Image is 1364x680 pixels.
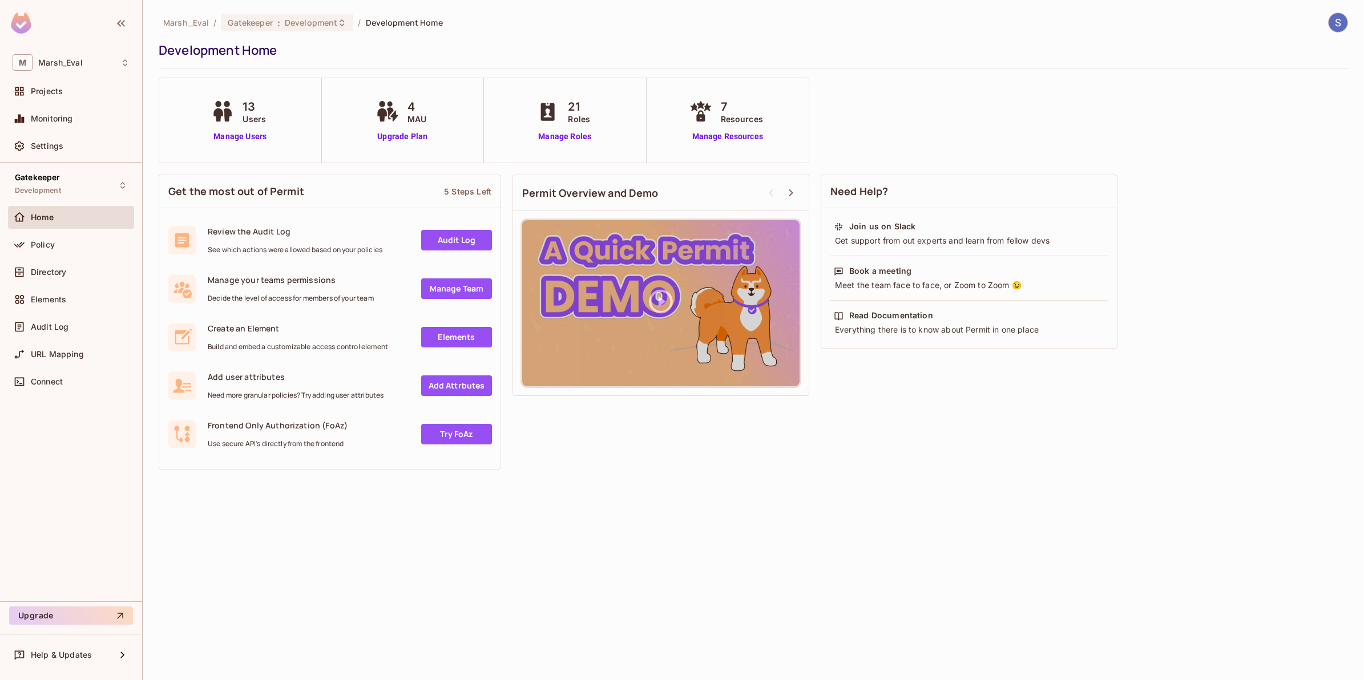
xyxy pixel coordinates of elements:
[366,17,443,28] span: Development Home
[208,391,384,400] span: Need more granular policies? Try adding user attributes
[834,324,1104,335] div: Everything there is to know about Permit in one place
[208,274,374,285] span: Manage your teams permissions
[15,186,61,195] span: Development
[834,235,1104,246] div: Get support from out experts and learn from fellow devs
[208,245,382,254] span: See which actions were allowed based on your policies
[208,226,382,237] span: Review the Audit Log
[31,141,63,151] span: Settings
[168,184,304,199] span: Get the most out of Permit
[208,371,384,382] span: Add user attributes
[208,294,374,303] span: Decide the level of access for members of your team
[13,54,33,71] span: M
[213,17,216,28] li: /
[31,377,63,386] span: Connect
[358,17,361,28] li: /
[163,17,209,28] span: the active workspace
[208,420,348,431] span: Frontend Only Authorization (FoAz)
[159,42,1342,59] div: Development Home
[31,350,84,359] span: URL Mapping
[849,265,911,277] div: Book a meeting
[534,131,596,143] a: Manage Roles
[228,17,272,28] span: Gatekeeper
[444,186,491,197] div: 5 Steps Left
[285,17,337,28] span: Development
[687,131,769,143] a: Manage Resources
[421,278,492,299] a: Manage Team
[849,221,915,232] div: Join us on Slack
[421,424,492,444] a: Try FoAz
[407,98,426,115] span: 4
[208,439,348,448] span: Use secure API's directly from the frontend
[31,87,63,96] span: Projects
[208,131,272,143] a: Manage Users
[31,213,54,222] span: Home
[421,230,492,250] a: Audit Log
[568,98,590,115] span: 21
[9,606,133,625] button: Upgrade
[568,113,590,125] span: Roles
[407,113,426,125] span: MAU
[1329,13,1347,32] img: Shubham Kumar
[277,18,281,27] span: :
[208,323,388,334] span: Create an Element
[849,310,933,321] div: Read Documentation
[31,114,73,123] span: Monitoring
[522,186,659,200] span: Permit Overview and Demo
[721,98,763,115] span: 7
[243,113,266,125] span: Users
[11,13,31,34] img: SReyMgAAAABJRU5ErkJggg==
[830,184,889,199] span: Need Help?
[243,98,266,115] span: 13
[31,268,66,277] span: Directory
[15,173,60,182] span: Gatekeeper
[208,342,388,351] span: Build and embed a customizable access control element
[373,131,432,143] a: Upgrade Plan
[834,280,1104,291] div: Meet the team face to face, or Zoom to Zoom 😉
[31,650,92,659] span: Help & Updates
[31,322,68,331] span: Audit Log
[31,240,55,249] span: Policy
[721,113,763,125] span: Resources
[421,375,492,396] a: Add Attrbutes
[38,58,83,67] span: Workspace: Marsh_Eval
[421,327,492,347] a: Elements
[31,295,66,304] span: Elements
